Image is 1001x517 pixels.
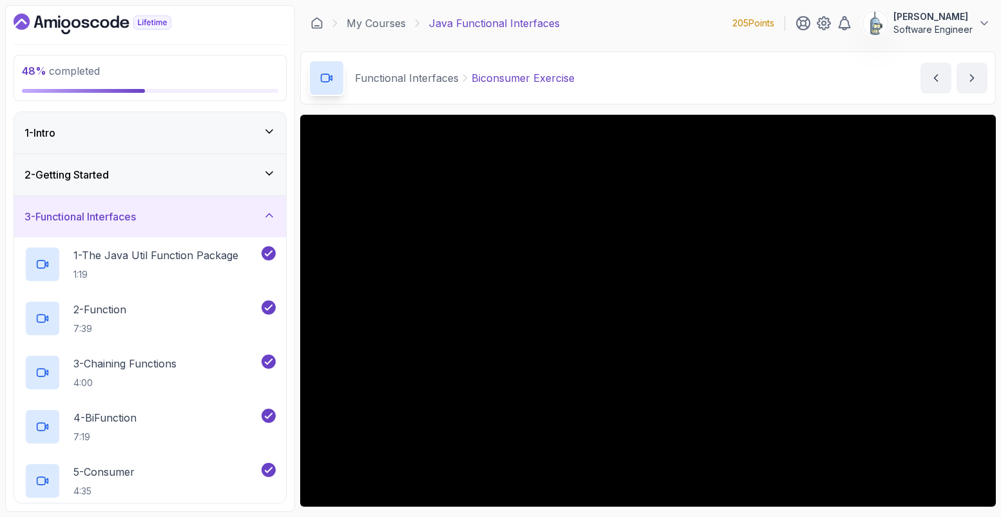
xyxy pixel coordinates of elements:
a: Dashboard [14,14,201,34]
button: 4-BiFunction7:19 [24,409,276,445]
p: Software Engineer [893,23,973,36]
p: 5 - Consumer [73,464,135,480]
p: 7:19 [73,431,137,444]
button: previous content [920,63,951,93]
button: 1-Intro [14,112,286,153]
p: 1 - The Java Util Function Package [73,248,238,263]
p: 1:19 [73,268,238,281]
button: 2-Function7:39 [24,300,276,337]
p: Functional Interfaces [355,70,459,86]
button: 3-Functional Interfaces [14,196,286,237]
p: 4 - BiFunction [73,410,137,425]
span: completed [22,64,100,77]
button: 1-The Java Util Function Package1:19 [24,246,276,282]
img: user profile image [863,11,888,35]
a: My Courses [347,15,406,31]
h3: 1 - Intro [24,125,55,141]
a: Dashboard [310,17,323,30]
button: 5-Consumer4:35 [24,463,276,499]
button: 2-Getting Started [14,154,286,195]
p: Biconsumer Exercise [472,70,575,86]
p: 7:39 [73,322,126,335]
p: 2 - Function [73,302,126,317]
h3: 2 - Getting Started [24,167,109,182]
p: [PERSON_NAME] [893,10,973,23]
button: user profile image[PERSON_NAME]Software Engineer [863,10,991,36]
p: Java Functional Interfaces [429,15,560,31]
span: 48 % [22,64,46,77]
button: 3-Chaining Functions4:00 [24,355,276,391]
p: 4:35 [73,485,135,498]
iframe: 7 - BiConsumer Exercise [300,115,996,507]
button: next content [957,63,987,93]
p: 4:00 [73,376,176,389]
p: 205 Points [732,17,774,30]
h3: 3 - Functional Interfaces [24,209,136,224]
p: 3 - Chaining Functions [73,356,176,371]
